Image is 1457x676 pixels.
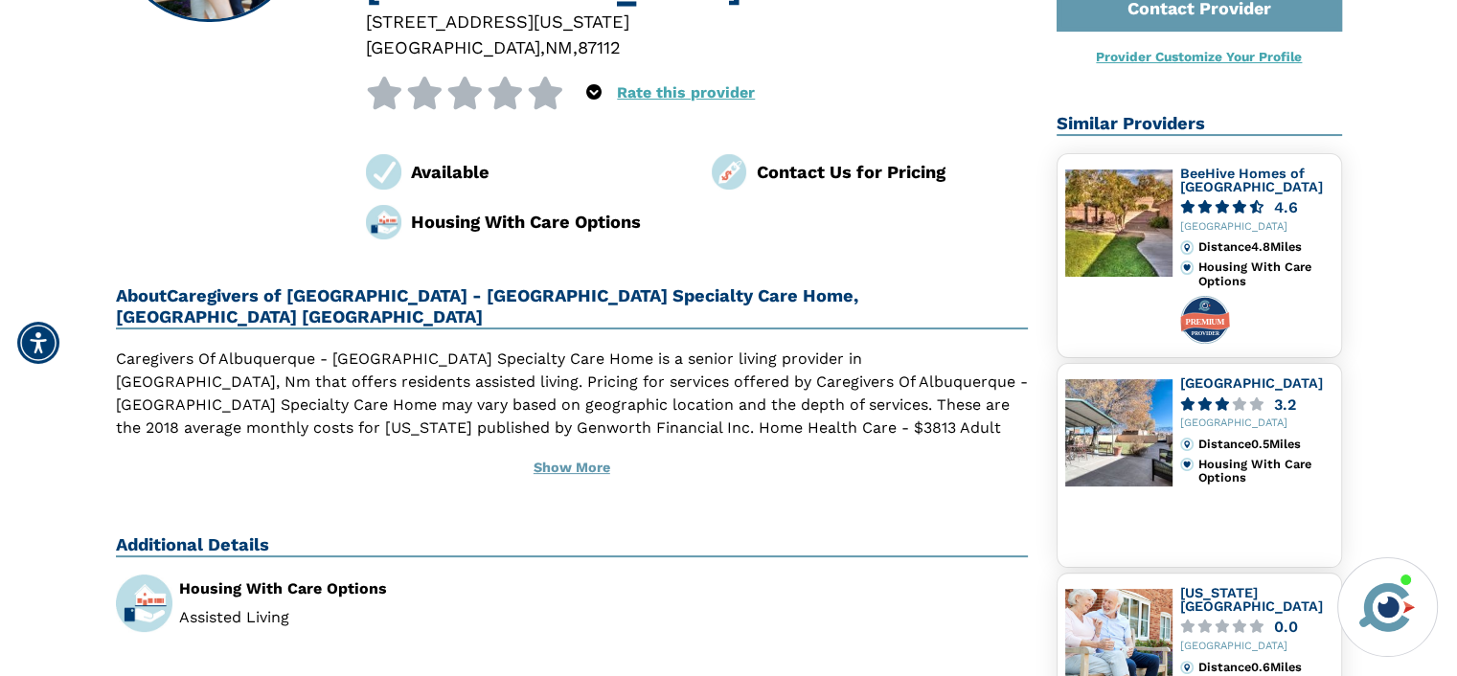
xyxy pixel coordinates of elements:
[586,77,602,109] div: Popover trigger
[116,534,1029,557] h2: Additional Details
[617,83,755,101] a: Rate this provider
[1180,585,1323,614] a: [US_STATE][GEOGRAPHIC_DATA]
[578,34,621,60] div: 87112
[179,610,558,625] li: Assisted Living
[116,447,1029,489] button: Show More
[1180,260,1194,274] img: primary.svg
[366,37,540,57] span: [GEOGRAPHIC_DATA]
[1078,285,1438,546] iframe: iframe
[17,322,59,364] div: Accessibility Menu
[1274,620,1298,634] div: 0.0
[1057,113,1342,136] h2: Similar Providers
[1180,200,1333,214] a: 4.6
[573,37,578,57] span: ,
[1355,575,1420,640] img: avatar
[411,159,683,185] div: Available
[1096,49,1302,64] a: Provider Customize Your Profile
[1180,166,1323,194] a: BeeHive Homes of [GEOGRAPHIC_DATA]
[1274,200,1298,214] div: 4.6
[1197,661,1332,674] div: Distance 0.6 Miles
[116,348,1029,485] p: Caregivers Of Albuquerque - [GEOGRAPHIC_DATA] Specialty Care Home is a senior living provider in ...
[1197,260,1332,288] div: Housing With Care Options
[1180,240,1194,254] img: distance.svg
[116,285,1029,329] h2: About Caregivers of [GEOGRAPHIC_DATA] - [GEOGRAPHIC_DATA] Specialty Care Home, [GEOGRAPHIC_DATA] ...
[1180,620,1333,634] a: 0.0
[756,159,1028,185] div: Contact Us for Pricing
[540,37,545,57] span: ,
[1180,661,1194,674] img: distance.svg
[1180,221,1333,234] div: [GEOGRAPHIC_DATA]
[366,9,1028,34] div: [STREET_ADDRESS][US_STATE]
[1180,641,1333,653] div: [GEOGRAPHIC_DATA]
[1197,240,1332,254] div: Distance 4.8 Miles
[411,209,683,235] div: Housing With Care Options
[545,37,573,57] span: NM
[179,581,558,597] div: Housing With Care Options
